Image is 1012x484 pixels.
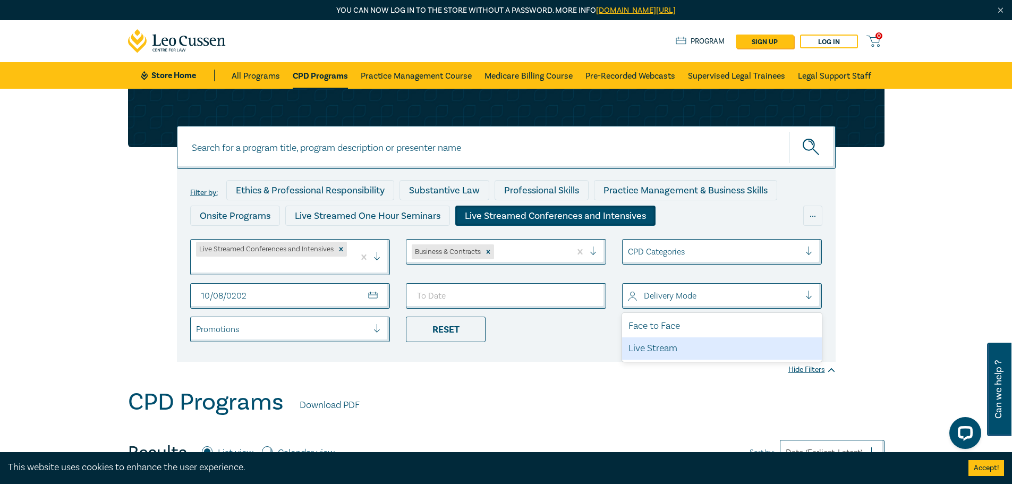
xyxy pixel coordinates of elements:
[491,231,608,251] div: 10 CPD Point Packages
[484,62,573,89] a: Medicare Billing Course
[496,246,498,258] input: select
[293,62,348,89] a: CPD Programs
[128,5,885,16] p: You can now log in to the store without a password. More info
[226,180,394,200] div: Ethics & Professional Responsibility
[177,126,836,169] input: Search for a program title, program description or presenter name
[993,349,1004,430] span: Can we help ?
[800,35,858,48] a: Log in
[196,260,198,271] input: select
[190,231,359,251] div: Live Streamed Practical Workshops
[688,62,785,89] a: Supervised Legal Trainees
[585,62,675,89] a: Pre-Recorded Webcasts
[232,62,280,89] a: All Programs
[399,180,489,200] div: Substantive Law
[190,189,218,197] label: Filter by:
[455,206,656,226] div: Live Streamed Conferences and Intensives
[613,231,711,251] div: National Programs
[218,446,253,460] label: List view
[968,460,1004,476] button: Accept cookies
[128,442,187,463] h4: Results
[628,246,630,258] input: select
[495,180,589,200] div: Professional Skills
[875,32,882,39] span: 0
[594,180,777,200] div: Practice Management & Business Skills
[941,413,985,457] iframe: LiveChat chat widget
[278,446,335,460] label: Calendar view
[406,283,606,309] input: To Date
[628,290,630,302] input: select
[786,447,788,458] input: Sort by
[335,242,347,257] div: Remove Live Streamed Conferences and Intensives
[196,242,335,257] div: Live Streamed Conferences and Intensives
[364,231,486,251] div: Pre-Recorded Webcasts
[196,324,198,335] input: select
[190,206,280,226] div: Onsite Programs
[622,315,822,337] div: Face to Face
[996,6,1005,15] img: Close
[798,62,871,89] a: Legal Support Staff
[750,447,775,458] span: Sort by:
[596,5,676,15] a: [DOMAIN_NAME][URL]
[406,317,486,342] div: Reset
[141,70,215,81] a: Store Home
[622,337,822,360] div: Live Stream
[412,244,482,259] div: Business & Contracts
[361,62,472,89] a: Practice Management Course
[285,206,450,226] div: Live Streamed One Hour Seminars
[190,283,390,309] input: From Date
[482,244,494,259] div: Remove Business & Contracts
[676,36,725,47] a: Program
[736,35,794,48] a: sign up
[300,398,360,412] a: Download PDF
[803,206,822,226] div: ...
[8,461,953,474] div: This website uses cookies to enhance the user experience.
[788,364,836,375] div: Hide Filters
[128,388,284,416] h1: CPD Programs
